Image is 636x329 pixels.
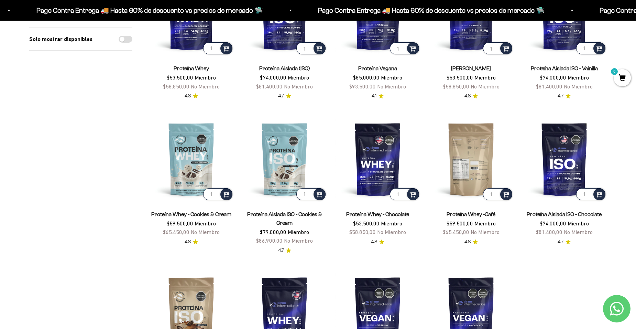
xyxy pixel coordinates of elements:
span: No Miembro [377,83,406,89]
span: $74.000,00 [540,220,566,226]
span: Miembro [195,220,216,226]
span: $59.500,00 [447,220,473,226]
span: $53.500,00 [447,74,473,81]
a: 4.84.8 de 5.0 estrellas [464,238,478,246]
a: Proteína Whey - Cookies & Cream [151,211,231,217]
span: Miembro [288,229,309,235]
label: Solo mostrar disponibles [29,35,92,44]
span: Miembro [568,220,589,226]
span: 4.7 [278,92,284,100]
a: 4.84.8 de 5.0 estrellas [464,92,478,100]
span: No Miembro [471,83,500,89]
a: Proteína Whey - Chocolate [346,211,409,217]
span: 4.8 [371,238,377,246]
span: Miembro [381,74,402,81]
span: 4.7 [278,247,284,254]
span: $65.450,00 [163,229,189,235]
span: No Miembro [377,229,406,235]
span: $93.500,00 [349,83,376,89]
span: 4.8 [185,92,191,100]
span: No Miembro [284,237,313,244]
a: 4.84.8 de 5.0 estrellas [185,92,198,100]
span: No Miembro [471,229,500,235]
a: Proteína Aislada (ISO) [259,65,310,71]
a: 4.74.7 de 5.0 estrellas [558,238,571,246]
span: 4.8 [464,238,471,246]
span: $85.000,00 [353,74,380,81]
span: 4.8 [464,92,471,100]
span: Miembro [474,220,496,226]
span: $74.000,00 [540,74,566,81]
span: 4.8 [185,238,191,246]
span: 4.7 [558,238,563,246]
a: 4.74.7 de 5.0 estrellas [558,92,571,100]
span: Miembro [568,74,589,81]
a: Proteína Vegana [358,65,397,71]
span: $58.850,00 [349,229,376,235]
p: Pago Contra Entrega 🚚 Hasta 60% de descuento vs precios de mercado 🛸 [247,5,473,16]
span: No Miembro [191,83,220,89]
span: $53.500,00 [167,74,193,81]
span: $65.450,00 [443,229,469,235]
a: 0 [614,75,631,82]
a: 4.84.8 de 5.0 estrellas [185,238,198,246]
span: No Miembro [564,83,593,89]
a: 4.74.7 de 5.0 estrellas [278,92,291,100]
span: Miembro [381,220,402,226]
span: $81.400,00 [536,83,562,89]
span: Miembro [195,74,216,81]
span: 4.1 [372,92,376,100]
span: $53.500,00 [353,220,380,226]
span: $58.850,00 [163,83,189,89]
span: Miembro [288,74,309,81]
span: No Miembro [191,229,220,235]
a: [PERSON_NAME] [451,65,491,71]
span: 4.7 [558,92,563,100]
mark: 0 [610,67,618,76]
a: 4.74.7 de 5.0 estrellas [278,247,291,254]
a: Proteína Whey [174,65,209,71]
span: $86.900,00 [256,237,283,244]
span: $59.500,00 [167,220,193,226]
span: $81.400,00 [256,83,283,89]
a: Proteína Aislada ISO - Chocolate [527,211,602,217]
span: No Miembro [564,229,593,235]
span: $79.000,00 [260,229,286,235]
a: Proteína Aislada ISO - Vainilla [531,65,598,71]
span: No Miembro [284,83,313,89]
a: 4.14.1 de 5.0 estrellas [372,92,384,100]
span: $58.850,00 [443,83,469,89]
span: $74.000,00 [260,74,286,81]
img: Proteína Whey -Café [429,117,514,202]
span: $81.400,00 [536,229,562,235]
span: Miembro [474,74,496,81]
a: Proteína Aislada ISO - Cookies & Cream [247,211,322,226]
a: 4.84.8 de 5.0 estrellas [371,238,384,246]
a: Proteína Whey -Café [447,211,495,217]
